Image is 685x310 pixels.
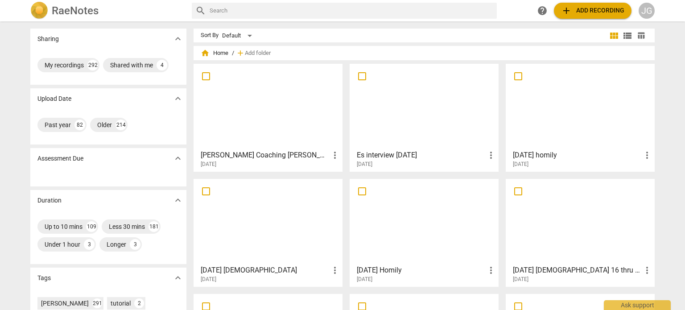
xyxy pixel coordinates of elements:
[357,276,372,283] span: [DATE]
[116,120,126,130] div: 214
[37,154,83,163] p: Assessment Due
[357,150,486,161] h3: Es interview Jan 13 2025
[97,120,112,129] div: Older
[171,152,185,165] button: Show more
[37,94,71,103] p: Upload Date
[171,271,185,285] button: Show more
[642,150,652,161] span: more_vert
[74,120,85,130] div: 82
[201,276,216,283] span: [DATE]
[171,194,185,207] button: Show more
[554,3,631,19] button: Upload
[486,150,496,161] span: more_vert
[232,50,234,57] span: /
[110,61,153,70] div: Shared with me
[330,150,340,161] span: more_vert
[222,29,255,43] div: Default
[109,222,145,231] div: Less 30 mins
[534,3,550,19] a: Help
[173,93,183,104] span: expand_more
[30,2,48,20] img: Logo
[201,32,219,39] div: Sort By
[561,5,572,16] span: add
[134,298,144,308] div: 2
[642,265,652,276] span: more_vert
[45,61,84,70] div: My recordings
[604,300,671,310] div: Ask support
[201,150,330,161] h3: Jackie Coaching Joel R at PWC
[197,182,339,283] a: [DATE] [DEMOGRAPHIC_DATA][DATE]
[37,196,62,205] p: Duration
[201,265,330,276] h3: Jan 22 2023 Gospel
[45,222,83,231] div: Up to 10 mins
[45,240,80,249] div: Under 1 hour
[357,161,372,168] span: [DATE]
[513,276,528,283] span: [DATE]
[637,31,645,40] span: table_chart
[509,182,652,283] a: [DATE] [DEMOGRAPHIC_DATA] 16 thru 21[DATE]
[330,265,340,276] span: more_vert
[353,67,495,168] a: Es interview [DATE][DATE]
[37,273,51,283] p: Tags
[353,182,495,283] a: [DATE] Homily[DATE]
[210,4,493,18] input: Search
[107,240,126,249] div: Longer
[173,273,183,283] span: expand_more
[30,2,185,20] a: LogoRaeNotes
[157,60,167,70] div: 4
[87,60,98,70] div: 292
[149,221,159,232] div: 181
[639,3,655,19] button: JG
[197,67,339,168] a: [PERSON_NAME] Coaching [PERSON_NAME] at PWC[DATE]
[357,265,486,276] h3: January1 2023 Homily
[537,5,548,16] span: help
[37,34,59,44] p: Sharing
[486,265,496,276] span: more_vert
[622,30,633,41] span: view_list
[513,150,642,161] h3: Jan 22 2023 homily
[513,161,528,168] span: [DATE]
[634,29,648,42] button: Table view
[173,153,183,164] span: expand_more
[513,265,642,276] h3: January 1 2023 Luke 2 16 thru 21
[201,49,228,58] span: Home
[195,5,206,16] span: search
[201,161,216,168] span: [DATE]
[86,221,97,232] div: 109
[245,50,271,57] span: Add folder
[84,239,95,250] div: 3
[52,4,99,17] h2: RaeNotes
[607,29,621,42] button: Tile view
[45,120,71,129] div: Past year
[171,92,185,105] button: Show more
[621,29,634,42] button: List view
[41,299,89,308] div: [PERSON_NAME]
[509,67,652,168] a: [DATE] homily[DATE]
[111,299,131,308] div: tutorial
[171,32,185,45] button: Show more
[609,30,619,41] span: view_module
[201,49,210,58] span: home
[92,298,102,308] div: 291
[561,5,624,16] span: Add recording
[173,195,183,206] span: expand_more
[173,33,183,44] span: expand_more
[236,49,245,58] span: add
[130,239,140,250] div: 3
